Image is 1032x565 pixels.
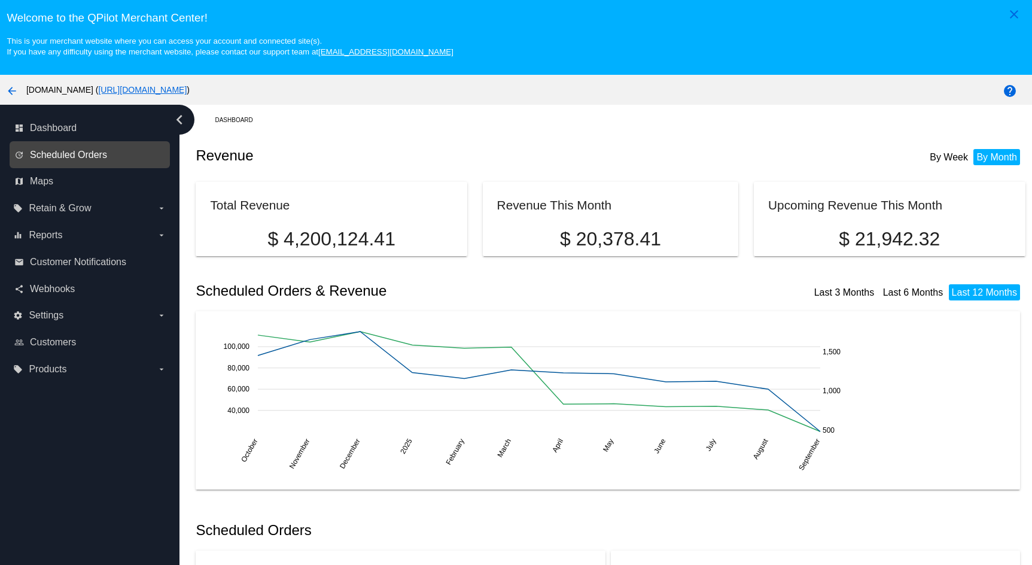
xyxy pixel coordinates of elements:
[30,176,53,187] span: Maps
[14,145,166,165] a: update Scheduled Orders
[823,426,835,435] text: 500
[14,280,166,299] a: share Webhooks
[1007,7,1021,22] mat-icon: close
[7,37,453,56] small: This is your merchant website where you can access your account and connected site(s). If you hav...
[157,311,166,320] i: arrow_drop_down
[704,438,718,452] text: July
[823,387,841,395] text: 1,000
[13,311,23,320] i: settings
[927,149,971,165] li: By Week
[29,310,63,321] span: Settings
[14,333,166,352] a: people_outline Customers
[14,150,24,160] i: update
[196,147,610,164] h2: Revenue
[196,522,610,539] h2: Scheduled Orders
[157,230,166,240] i: arrow_drop_down
[210,198,290,212] h2: Total Revenue
[30,337,76,348] span: Customers
[14,123,24,133] i: dashboard
[399,437,415,455] text: 2025
[952,287,1017,297] a: Last 12 Months
[497,228,724,250] p: $ 20,378.41
[30,257,126,268] span: Customer Notifications
[98,85,187,95] a: [URL][DOMAIN_NAME]
[14,284,24,294] i: share
[157,364,166,374] i: arrow_drop_down
[29,203,91,214] span: Retain & Grow
[228,364,250,372] text: 80,000
[768,198,942,212] h2: Upcoming Revenue This Month
[210,228,452,250] p: $ 4,200,124.41
[228,406,250,415] text: 40,000
[215,111,263,129] a: Dashboard
[29,364,66,375] span: Products
[601,438,615,454] text: May
[26,85,190,95] span: [DOMAIN_NAME] ( )
[797,438,822,472] text: September
[883,287,943,297] a: Last 6 Months
[196,282,610,299] h2: Scheduled Orders & Revenue
[13,203,23,213] i: local_offer
[288,438,312,470] text: November
[814,287,875,297] a: Last 3 Months
[30,123,77,133] span: Dashboard
[157,203,166,213] i: arrow_drop_down
[318,47,453,56] a: [EMAIL_ADDRESS][DOMAIN_NAME]
[653,437,668,455] text: June
[13,364,23,374] i: local_offer
[1003,84,1017,98] mat-icon: help
[5,84,19,98] mat-icon: arrow_back
[973,149,1020,165] li: By Month
[14,119,166,138] a: dashboard Dashboard
[14,253,166,272] a: email Customer Notifications
[228,385,250,393] text: 60,000
[768,228,1010,250] p: $ 21,942.32
[338,438,362,470] text: December
[170,110,189,129] i: chevron_left
[13,230,23,240] i: equalizer
[751,437,770,461] text: August
[14,177,24,186] i: map
[30,284,75,294] span: Webhooks
[7,11,1025,25] h3: Welcome to the QPilot Merchant Center!
[496,438,513,459] text: March
[14,338,24,347] i: people_outline
[497,198,612,212] h2: Revenue This Month
[14,172,166,191] a: map Maps
[240,438,260,464] text: October
[14,257,24,267] i: email
[29,230,62,241] span: Reports
[551,438,565,454] text: April
[30,150,107,160] span: Scheduled Orders
[224,342,250,351] text: 100,000
[445,438,466,467] text: February
[823,348,841,356] text: 1,500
